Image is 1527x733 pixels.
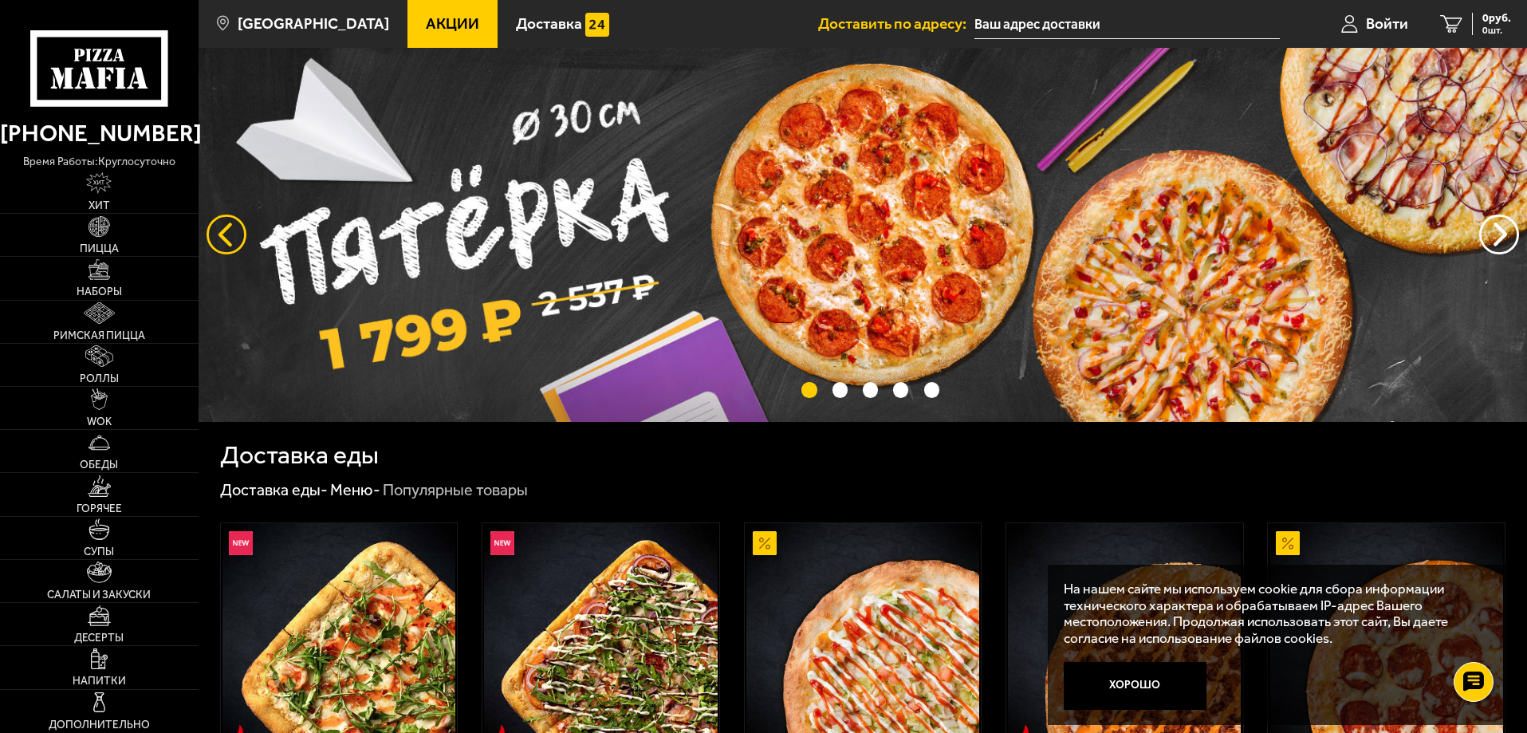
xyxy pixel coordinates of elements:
button: точки переключения [924,382,939,397]
span: Напитки [73,676,126,687]
a: Доставка еды- [220,480,328,499]
span: Дополнительно [49,719,150,731]
span: WOK [87,416,112,428]
span: 0 шт. [1482,26,1511,35]
span: Роллы [80,373,119,384]
img: Новинка [229,531,253,555]
span: Римская пицца [53,330,145,341]
button: точки переключения [893,382,908,397]
button: предыдущий [1479,215,1519,254]
img: 15daf4d41897b9f0e9f617042186c801.svg [585,13,609,37]
span: Десерты [74,633,124,644]
span: Горячее [77,503,122,514]
a: Меню- [330,480,380,499]
button: точки переключения [832,382,848,397]
span: [GEOGRAPHIC_DATA] [238,16,389,31]
span: Хит [89,200,110,211]
button: следующий [207,215,246,254]
span: Супы [84,546,114,558]
button: точки переключения [863,382,878,397]
img: Новинка [490,531,514,555]
button: Хорошо [1064,662,1207,710]
span: Обеды [80,459,118,471]
span: Салаты и закуски [47,589,151,601]
span: Доставка [516,16,582,31]
span: Акции [426,16,479,31]
span: 0 руб. [1482,13,1511,24]
p: На нашем сайте мы используем cookie для сбора информации технического характера и обрабатываем IP... [1064,581,1481,647]
span: Доставить по адресу: [818,16,974,31]
img: Акционный [1276,531,1300,555]
img: Акционный [753,531,777,555]
div: Популярные товары [383,480,528,501]
span: Наборы [77,286,122,298]
span: Войти [1366,16,1408,31]
input: Ваш адрес доставки [974,10,1280,39]
button: точки переключения [801,382,817,397]
span: Пицца [80,243,119,254]
h1: Доставка еды [220,443,379,468]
